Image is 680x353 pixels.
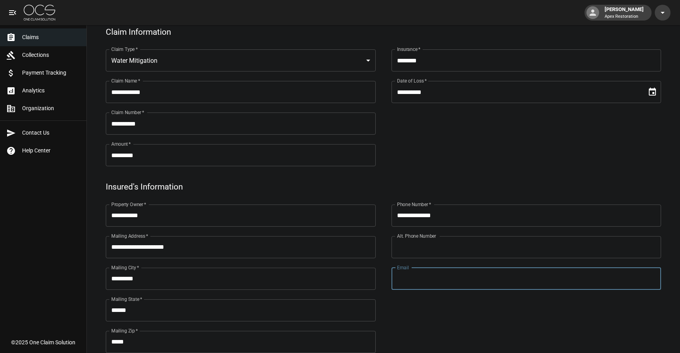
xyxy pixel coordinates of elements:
label: Mailing Address [111,233,148,239]
label: Alt. Phone Number [397,233,436,239]
label: Claim Name [111,77,140,84]
label: Amount [111,141,131,147]
label: Phone Number [397,201,431,208]
span: Help Center [22,146,80,155]
span: Collections [22,51,80,59]
img: ocs-logo-white-transparent.png [24,5,55,21]
button: open drawer [5,5,21,21]
label: Mailing Zip [111,327,138,334]
span: Payment Tracking [22,69,80,77]
label: Mailing State [111,296,142,302]
label: Insurance [397,46,420,53]
div: Water Mitigation [106,49,376,71]
label: Claim Number [111,109,144,116]
label: Mailing City [111,264,139,271]
div: © 2025 One Claim Solution [11,338,75,346]
label: Date of Loss [397,77,427,84]
label: Email [397,264,409,271]
button: Choose date, selected date is Aug 13, 2025 [644,84,660,100]
span: Contact Us [22,129,80,137]
span: Analytics [22,86,80,95]
span: Organization [22,104,80,113]
div: [PERSON_NAME] [601,6,647,20]
label: Claim Type [111,46,138,53]
label: Property Owner [111,201,146,208]
p: Apex Restoration [605,13,644,20]
span: Claims [22,33,80,41]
